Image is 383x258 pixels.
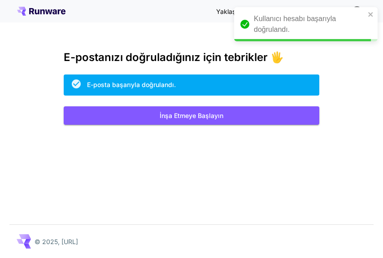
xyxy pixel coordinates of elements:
[35,238,78,245] font: © 2025, [URL]
[87,81,176,88] font: E-posta başarıyla doğrulandı.
[160,112,223,119] font: İnşa Etmeye Başlayın
[368,11,374,18] button: kapalı
[216,8,333,15] font: Yaklaşık 1000 ücretsiz görselle başlayın
[254,15,336,33] font: Kullanıcı hesabı başarıyla doğrulandı.
[348,2,366,20] button: Ücretsiz krediye hak kazanabilmek için bir işletme e-posta adresiyle kaydolmanız ve size gönderdi...
[64,106,319,125] button: İnşa Etmeye Başlayın
[64,51,284,64] font: E-postanızı doğruladığınız için tebrikler 🖐️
